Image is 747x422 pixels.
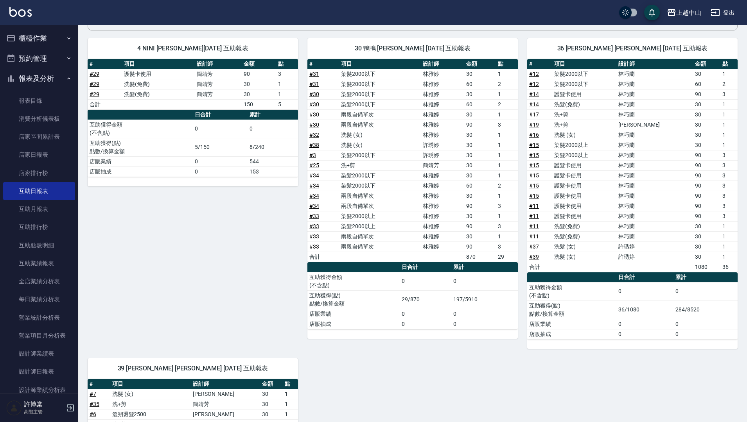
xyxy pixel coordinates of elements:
td: 簡靖芳 [195,69,242,79]
td: 許琇婷 [616,252,693,262]
td: 洗髮 (女) [552,252,616,262]
img: Person [6,400,22,416]
td: 1 [720,130,738,140]
td: 兩段自備單次 [339,231,421,241]
div: 上越中山 [676,8,701,18]
td: 1 [496,211,518,221]
td: 1 [496,109,518,120]
td: 1 [496,160,518,170]
td: 店販業績 [88,156,193,166]
td: 150 [242,99,276,109]
a: 互助業績報表 [3,254,75,272]
a: #38 [309,142,319,148]
td: 林雅婷 [421,241,464,252]
a: #35 [90,401,99,407]
td: 153 [248,166,298,177]
td: 36/1080 [616,300,673,319]
td: 3 [720,201,738,211]
td: 0 [193,156,248,166]
a: #15 [529,193,539,199]
td: 8/240 [248,138,298,156]
td: 林巧蘭 [616,130,693,140]
a: #14 [529,91,539,97]
td: 90 [464,221,496,231]
table: a dense table [307,59,518,262]
td: 2 [720,79,738,89]
td: 1 [496,140,518,150]
td: 1 [496,191,518,201]
td: 0 [451,272,518,290]
a: #34 [309,203,319,209]
td: 30 [693,120,720,130]
td: 30 [242,89,276,99]
td: 林巧蘭 [616,140,693,150]
th: 項目 [552,59,616,69]
th: 日合計 [193,110,248,120]
td: 1 [720,221,738,231]
td: 5 [276,99,298,109]
th: 點 [720,59,738,69]
td: 兩段自備單次 [339,191,421,201]
td: 0 [400,309,451,319]
td: 互助獲得(點) 點數/換算金額 [527,300,616,319]
td: 染髮2000以上 [552,140,616,150]
td: 林巧蘭 [616,211,693,221]
td: 許琇婷 [421,140,464,150]
td: 60 [464,181,496,191]
td: 3 [720,170,738,181]
a: #7 [90,391,96,397]
a: #34 [309,182,319,189]
td: 30 [464,170,496,181]
h5: 許博棠 [24,401,64,408]
td: 林雅婷 [421,231,464,241]
a: #11 [529,223,539,229]
td: 60 [464,99,496,109]
td: 29 [496,252,518,262]
td: 870 [464,252,496,262]
a: #30 [309,122,319,128]
td: 60 [693,79,720,89]
td: 兩段自備單次 [339,109,421,120]
td: 1 [720,120,738,130]
td: 洗髮(免費) [552,231,616,241]
td: 90 [693,201,720,211]
td: 1 [496,170,518,181]
td: 1 [720,140,738,150]
td: 90 [464,120,496,130]
th: 金額 [693,59,720,69]
td: 1 [496,231,518,241]
a: #11 [529,203,539,209]
td: 0 [451,309,518,319]
a: #3 [309,152,316,158]
a: #15 [529,172,539,179]
th: 點 [276,59,298,69]
td: 林雅婷 [421,221,464,231]
td: 林雅婷 [421,89,464,99]
a: #11 [529,213,539,219]
td: 30 [464,231,496,241]
td: 1080 [693,262,720,272]
td: 2 [496,79,518,89]
td: 197/5910 [451,290,518,309]
td: 洗髮(免費) [122,79,194,89]
td: 3 [496,241,518,252]
td: 染髮2000以上 [339,221,421,231]
td: 0 [673,282,738,300]
a: #34 [309,193,319,199]
td: 林巧蘭 [616,170,693,181]
a: #29 [90,91,99,97]
td: 互助獲得金額 (不含點) [527,282,616,300]
a: #15 [529,152,539,158]
td: 90 [693,181,720,191]
th: # [527,59,552,69]
td: 林雅婷 [421,191,464,201]
td: 染髮2000以下 [339,170,421,181]
td: 3 [720,181,738,191]
table: a dense table [307,262,518,329]
td: 洗髮 (女) [339,140,421,150]
td: 90 [464,201,496,211]
td: 林巧蘭 [616,89,693,99]
button: 登出 [707,5,738,20]
td: 1 [720,241,738,252]
a: 營業項目月分析表 [3,327,75,345]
